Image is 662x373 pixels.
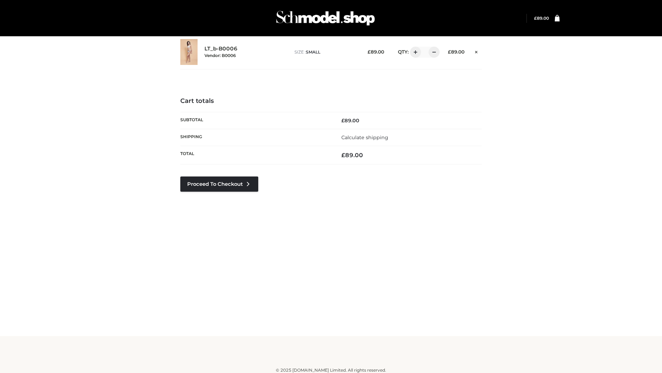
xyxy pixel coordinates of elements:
p: size : [294,49,357,55]
th: Subtotal [180,112,331,129]
a: LT_b-B0006 [204,46,238,52]
bdi: 89.00 [341,117,359,124]
span: £ [368,49,371,55]
h4: Cart totals [180,97,482,105]
a: £89.00 [534,16,549,21]
span: £ [341,152,345,159]
span: SMALL [306,49,320,55]
small: Vendor: B0006 [204,53,236,58]
bdi: 89.00 [448,49,464,55]
bdi: 89.00 [534,16,549,21]
a: Remove this item [471,47,482,56]
span: £ [448,49,451,55]
span: £ [341,117,344,124]
img: LT_b-B0006 - SMALL [180,39,198,65]
span: £ [534,16,537,21]
img: Schmodel Admin 964 [274,4,377,32]
bdi: 89.00 [368,49,384,55]
th: Total [180,146,331,164]
a: Calculate shipping [341,134,388,141]
a: Proceed to Checkout [180,176,258,192]
div: QTY: [391,47,437,58]
th: Shipping [180,129,331,146]
bdi: 89.00 [341,152,363,159]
